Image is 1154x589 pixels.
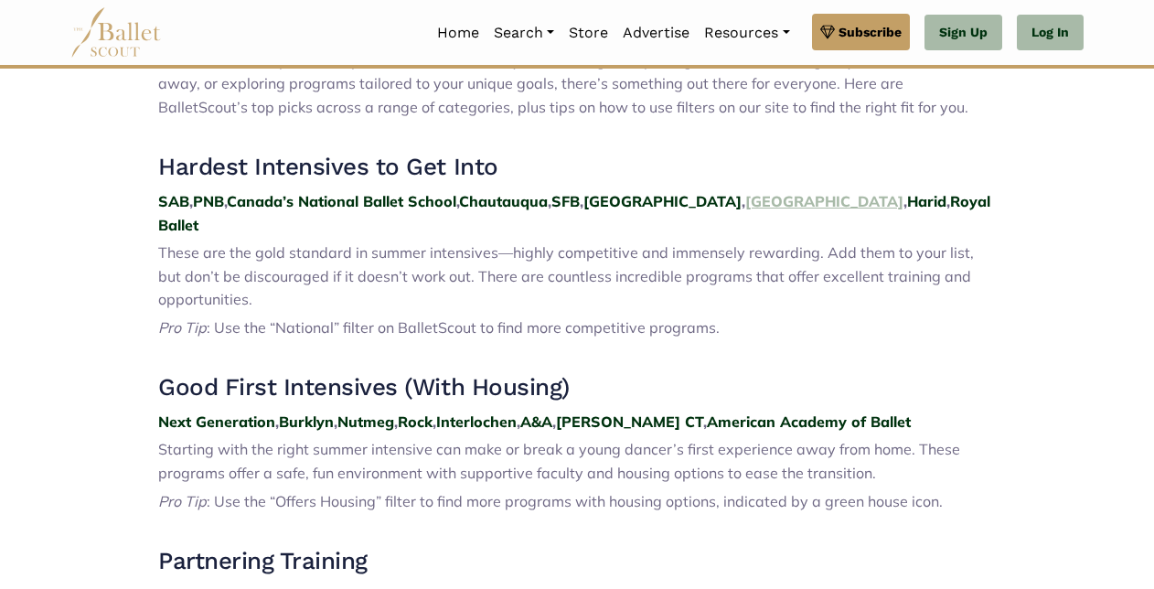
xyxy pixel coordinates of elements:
a: Home [430,14,486,52]
strong: , [275,412,279,431]
strong: , [580,192,583,210]
strong: , [703,412,707,431]
a: Harid [907,192,946,210]
a: Interlochen [436,412,517,431]
strong: , [456,192,459,210]
strong: , [189,192,193,210]
h3: Partnering Training [158,546,996,577]
strong: , [903,192,907,210]
span: Starting with the right summer intensive can make or break a young dancer’s first experience away... [158,440,960,482]
span: Summer intensives are a vital part of any dancer’s growth, offering opportunities to refine techn... [158,27,978,116]
img: gem.svg [820,22,835,42]
a: Burklyn [279,412,334,431]
span: : Use the “Offers Housing” filter to find more programs with housing options, indicated by a gree... [207,492,943,510]
a: Store [561,14,615,52]
a: Log In [1017,15,1084,51]
h3: Good First Intensives (With Housing) [158,372,996,403]
span: Subscribe [839,22,902,42]
a: PNB [193,192,224,210]
a: [PERSON_NAME] CT [556,412,703,431]
a: Rock [398,412,433,431]
a: [GEOGRAPHIC_DATA] [745,192,903,210]
span: These are the gold standard in summer intensives—highly competitive and immensely rewarding. Add ... [158,243,974,308]
a: American Academy of Ballet [707,412,911,431]
h3: Hardest Intensives to Get Into [158,152,996,183]
a: SFB [551,192,580,210]
a: Sign Up [924,15,1002,51]
strong: , [334,412,337,431]
a: Advertise [615,14,697,52]
strong: , [433,412,436,431]
a: Search [486,14,561,52]
a: A&A [520,412,552,431]
a: Nutmeg [337,412,394,431]
strong: , [394,412,398,431]
a: Canada’s National Ballet School [227,192,456,210]
strong: , [224,192,227,210]
a: Subscribe [812,14,910,50]
span: : Use the “National” filter on BalletScout to find more competitive programs. [207,318,720,337]
strong: , [552,412,556,431]
strong: , [548,192,551,210]
span: Pro Tip [158,318,207,337]
a: Resources [697,14,796,52]
strong: , [742,192,745,210]
strong: , [946,192,950,210]
a: Royal Ballet [158,192,990,234]
a: [GEOGRAPHIC_DATA] [583,192,742,210]
strong: , [517,412,520,431]
a: SAB [158,192,189,210]
span: Pro Tip [158,492,207,510]
a: Next Generation [158,412,275,431]
a: Chautauqua [459,192,548,210]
